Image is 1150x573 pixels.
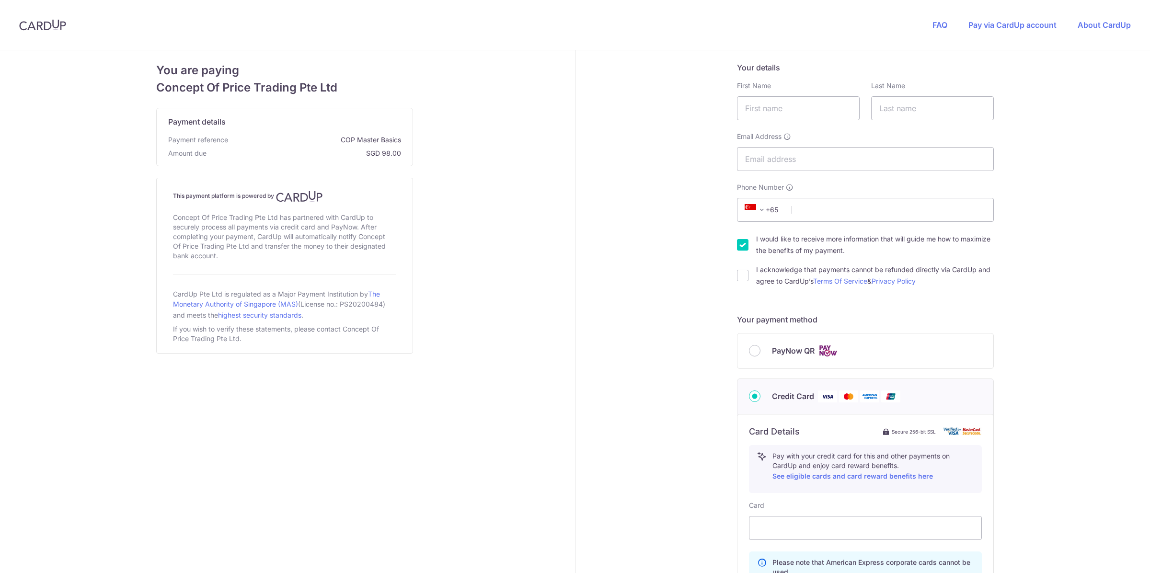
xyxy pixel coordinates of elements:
[745,204,768,216] span: +65
[210,149,401,158] span: SGD 98.00
[772,345,815,356] span: PayNow QR
[276,191,323,202] img: CardUp
[818,345,838,357] img: Cards logo
[737,147,994,171] input: Email address
[943,427,982,435] img: card secure
[168,116,226,127] span: Payment details
[756,233,994,256] label: I would like to receive more information that will guide me how to maximize the benefits of my pa...
[968,20,1057,30] a: Pay via CardUp account
[757,522,974,533] iframe: Secure card payment input frame
[1078,20,1131,30] a: About CardUp
[173,286,396,322] div: CardUp Pte Ltd is regulated as a Major Payment Institution by (License no.: PS20200484) and meets...
[218,311,301,319] a: highest security standards
[173,191,396,202] h4: This payment platform is powered by
[1089,544,1140,568] iframe: Opens a widget where you can find more information
[871,96,994,120] input: Last name
[19,19,66,31] img: CardUp
[742,204,785,216] span: +65
[756,264,994,287] label: I acknowledge that payments cannot be refunded directly via CardUp and agree to CardUp’s &
[749,501,764,510] label: Card
[737,81,771,91] label: First Name
[737,183,784,192] span: Phone Number
[737,96,860,120] input: First name
[772,451,974,482] p: Pay with your credit card for this and other payments on CardUp and enjoy card reward benefits.
[772,390,814,402] span: Credit Card
[168,149,207,158] span: Amount due
[173,322,396,345] div: If you wish to verify these statements, please contact Concept Of Price Trading Pte Ltd.
[872,277,916,285] a: Privacy Policy
[749,390,982,402] div: Credit Card Visa Mastercard American Express Union Pay
[749,345,982,357] div: PayNow QR Cards logo
[871,81,905,91] label: Last Name
[737,132,782,141] span: Email Address
[813,277,867,285] a: Terms Of Service
[860,390,879,402] img: American Express
[156,62,413,79] span: You are paying
[818,390,837,402] img: Visa
[168,135,228,145] span: Payment reference
[232,135,401,145] span: COP Master Basics
[156,79,413,96] span: Concept Of Price Trading Pte Ltd
[737,62,994,73] h5: Your details
[749,426,800,437] h6: Card Details
[892,428,936,435] span: Secure 256-bit SSL
[737,314,994,325] h5: Your payment method
[932,20,947,30] a: FAQ
[772,472,933,480] a: See eligible cards and card reward benefits here
[173,211,396,263] div: Concept Of Price Trading Pte Ltd has partnered with CardUp to securely process all payments via c...
[881,390,900,402] img: Union Pay
[839,390,858,402] img: Mastercard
